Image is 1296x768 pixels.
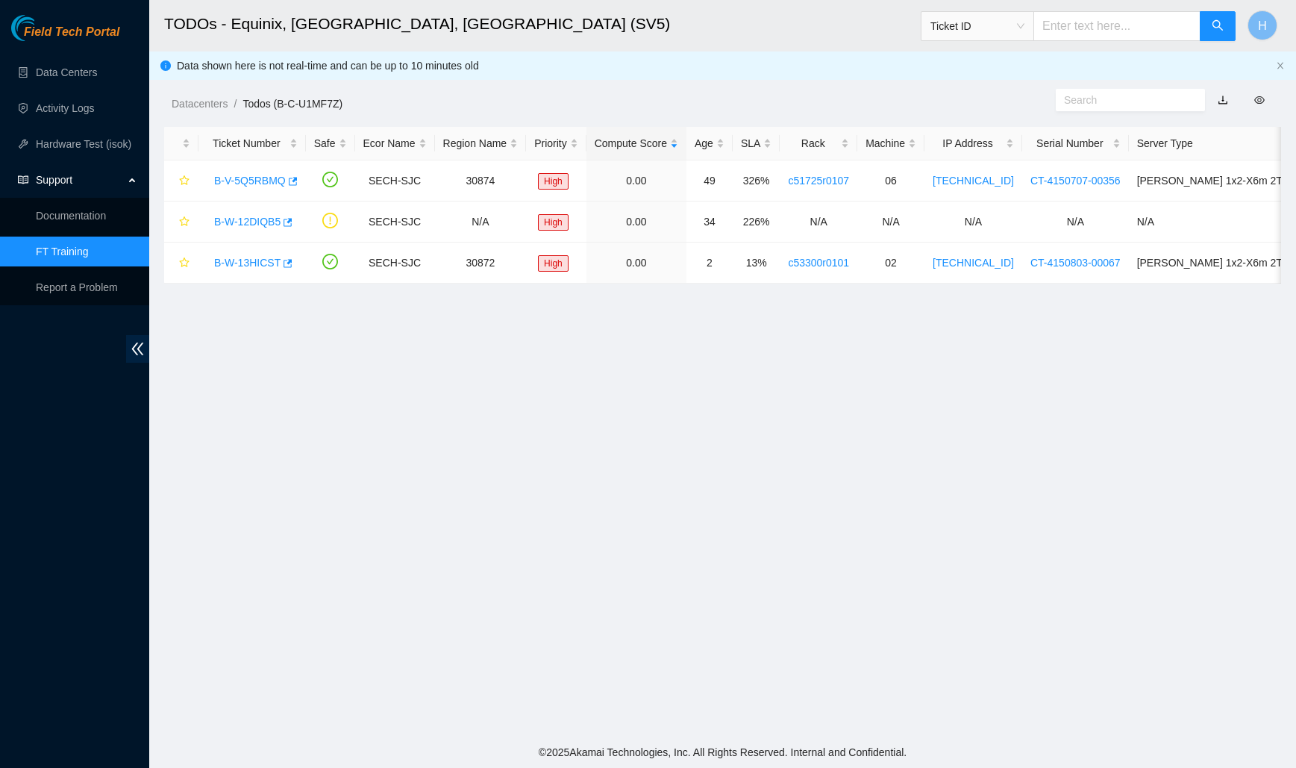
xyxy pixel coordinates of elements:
[733,202,780,243] td: 226%
[1022,202,1129,243] td: N/A
[586,160,686,202] td: 0.00
[214,257,281,269] a: B-W-13HICST
[1248,10,1277,40] button: H
[780,202,857,243] td: N/A
[36,246,89,257] a: FT Training
[1030,257,1121,269] a: CT-4150803-00067
[538,173,569,190] span: High
[788,257,849,269] a: c53300r0101
[933,257,1014,269] a: [TECHNICAL_ID]
[172,251,190,275] button: star
[234,98,237,110] span: /
[355,243,435,284] td: SECH-SJC
[538,255,569,272] span: High
[36,272,137,302] p: Report a Problem
[933,175,1014,187] a: [TECHNICAL_ID]
[1276,61,1285,71] button: close
[686,202,733,243] td: 34
[1218,94,1228,106] a: download
[172,169,190,193] button: star
[1200,11,1236,41] button: search
[733,243,780,284] td: 13%
[18,175,28,185] span: read
[179,257,190,269] span: star
[1206,88,1239,112] button: download
[924,202,1022,243] td: N/A
[1254,95,1265,105] span: eye
[435,243,527,284] td: 30872
[1033,11,1200,41] input: Enter text here...
[36,165,124,195] span: Support
[242,98,342,110] a: Todos (B-C-U1MF7Z)
[36,102,95,114] a: Activity Logs
[788,175,849,187] a: c51725r0107
[179,216,190,228] span: star
[1212,19,1224,34] span: search
[126,335,149,363] span: double-left
[214,175,286,187] a: B-V-5Q5RBMQ
[36,210,106,222] a: Documentation
[179,175,190,187] span: star
[686,160,733,202] td: 49
[686,243,733,284] td: 2
[857,243,924,284] td: 02
[322,254,338,269] span: check-circle
[214,216,281,228] a: B-W-12DIQB5
[172,98,228,110] a: Datacenters
[322,172,338,187] span: check-circle
[36,66,97,78] a: Data Centers
[857,160,924,202] td: 06
[322,213,338,228] span: exclamation-circle
[857,202,924,243] td: N/A
[172,210,190,234] button: star
[1064,92,1185,108] input: Search
[733,160,780,202] td: 326%
[586,243,686,284] td: 0.00
[435,202,527,243] td: N/A
[355,160,435,202] td: SECH-SJC
[24,25,119,40] span: Field Tech Portal
[11,15,75,41] img: Akamai Technologies
[586,202,686,243] td: 0.00
[1276,61,1285,70] span: close
[355,202,435,243] td: SECH-SJC
[149,737,1296,768] footer: © 2025 Akamai Technologies, Inc. All Rights Reserved. Internal and Confidential.
[1030,175,1121,187] a: CT-4150707-00356
[11,27,119,46] a: Akamai TechnologiesField Tech Portal
[36,138,131,150] a: Hardware Test (isok)
[435,160,527,202] td: 30874
[930,15,1024,37] span: Ticket ID
[1258,16,1267,35] span: H
[538,214,569,231] span: High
